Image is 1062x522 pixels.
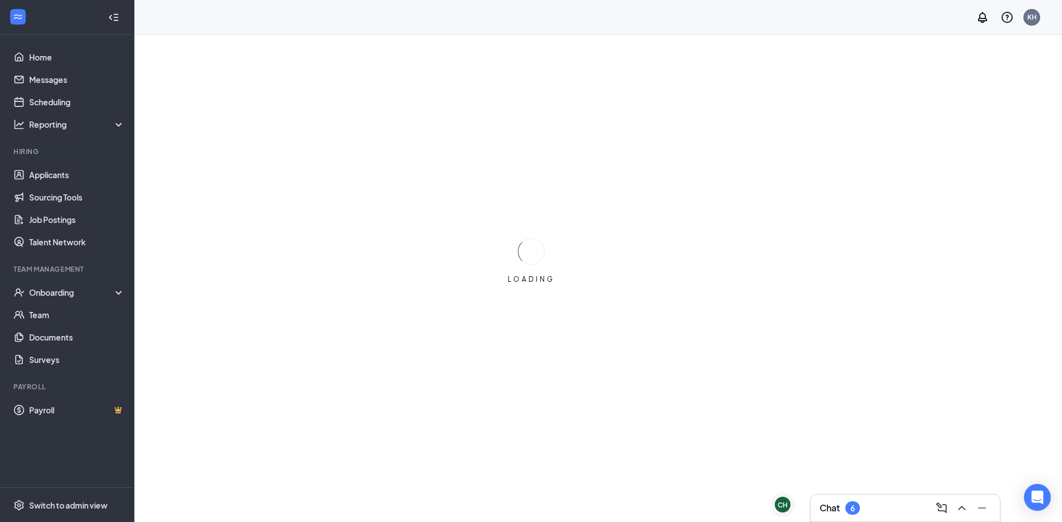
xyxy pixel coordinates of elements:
[933,499,951,517] button: ComposeMessage
[13,147,123,156] div: Hiring
[13,287,25,298] svg: UserCheck
[29,326,125,348] a: Documents
[850,504,855,513] div: 6
[29,164,125,186] a: Applicants
[13,264,123,274] div: Team Management
[12,11,24,22] svg: WorkstreamLogo
[29,208,125,231] a: Job Postings
[13,500,25,511] svg: Settings
[29,287,115,298] div: Onboarding
[29,186,125,208] a: Sourcing Tools
[29,348,125,371] a: Surveys
[975,501,989,515] svg: Minimize
[820,502,840,514] h3: Chat
[953,499,971,517] button: ChevronUp
[973,499,991,517] button: Minimize
[29,304,125,326] a: Team
[108,12,119,23] svg: Collapse
[29,46,125,68] a: Home
[29,500,107,511] div: Switch to admin view
[29,399,125,421] a: PayrollCrown
[1024,484,1051,511] div: Open Intercom Messenger
[29,91,125,113] a: Scheduling
[29,119,125,130] div: Reporting
[503,274,559,284] div: LOADING
[1027,12,1037,22] div: KH
[29,68,125,91] a: Messages
[778,500,788,510] div: CH
[935,501,948,515] svg: ComposeMessage
[13,382,123,391] div: Payroll
[976,11,989,24] svg: Notifications
[29,231,125,253] a: Talent Network
[1000,11,1014,24] svg: QuestionInfo
[955,501,969,515] svg: ChevronUp
[13,119,25,130] svg: Analysis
